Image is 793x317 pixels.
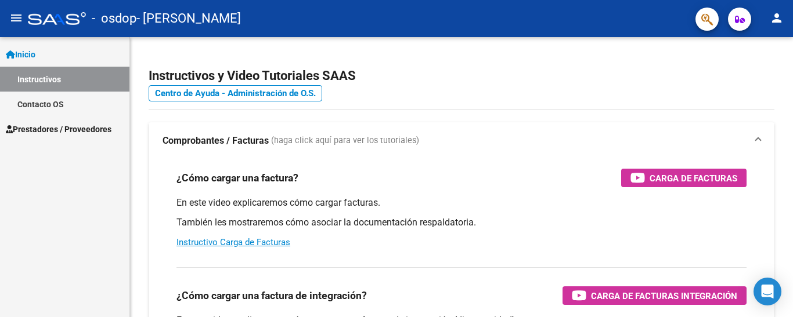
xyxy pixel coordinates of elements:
[176,216,747,229] p: También les mostraremos cómo asociar la documentación respaldatoria.
[9,11,23,25] mat-icon: menu
[176,170,298,186] h3: ¿Cómo cargar una factura?
[754,278,781,305] div: Open Intercom Messenger
[176,287,367,304] h3: ¿Cómo cargar una factura de integración?
[136,6,241,31] span: - [PERSON_NAME]
[176,196,747,209] p: En este video explicaremos cómo cargar facturas.
[6,123,111,136] span: Prestadores / Proveedores
[621,169,747,187] button: Carga de Facturas
[591,289,737,303] span: Carga de Facturas Integración
[176,237,290,247] a: Instructivo Carga de Facturas
[563,286,747,305] button: Carga de Facturas Integración
[271,134,419,147] span: (haga click aquí para ver los tutoriales)
[6,48,35,61] span: Inicio
[149,85,322,101] a: Centro de Ayuda - Administración de O.S.
[163,134,269,147] strong: Comprobantes / Facturas
[149,122,774,159] mat-expansion-panel-header: Comprobantes / Facturas (haga click aquí para ver los tutoriales)
[92,6,136,31] span: - osdop
[149,65,774,87] h2: Instructivos y Video Tutoriales SAAS
[650,171,737,185] span: Carga de Facturas
[770,11,784,25] mat-icon: person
